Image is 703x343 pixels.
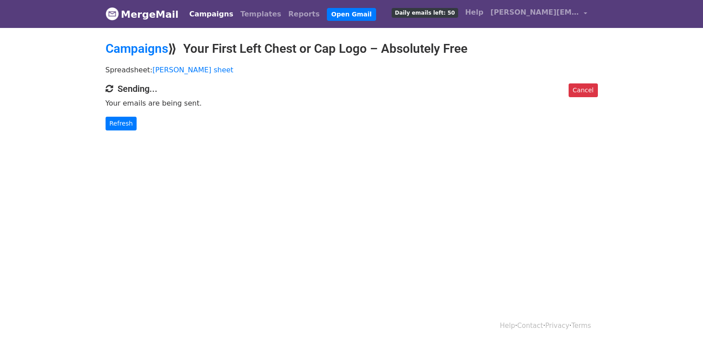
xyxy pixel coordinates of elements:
[571,322,591,330] a: Terms
[392,8,458,18] span: Daily emails left: 50
[491,7,579,18] span: [PERSON_NAME][EMAIL_ADDRESS][DOMAIN_NAME]
[237,5,285,23] a: Templates
[487,4,591,24] a: [PERSON_NAME][EMAIL_ADDRESS][DOMAIN_NAME]
[388,4,461,21] a: Daily emails left: 50
[106,99,598,108] p: Your emails are being sent.
[462,4,487,21] a: Help
[186,5,237,23] a: Campaigns
[106,41,598,56] h2: ⟫ Your First Left Chest or Cap Logo – Absolutely Free
[327,8,376,21] a: Open Gmail
[106,7,119,20] img: MergeMail logo
[106,83,598,94] h4: Sending...
[106,41,168,56] a: Campaigns
[106,65,598,75] p: Spreadsheet:
[106,5,179,24] a: MergeMail
[517,322,543,330] a: Contact
[285,5,323,23] a: Reports
[569,83,597,97] a: Cancel
[545,322,569,330] a: Privacy
[153,66,233,74] a: [PERSON_NAME] sheet
[500,322,515,330] a: Help
[106,117,137,130] a: Refresh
